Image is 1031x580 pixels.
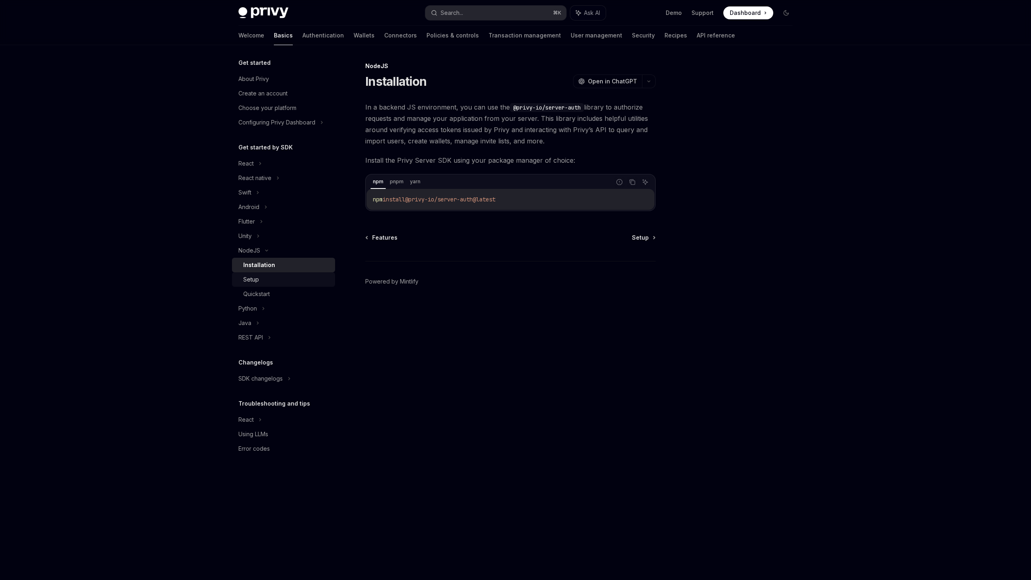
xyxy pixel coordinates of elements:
div: Setup [243,275,259,284]
a: Quickstart [232,287,335,301]
span: Setup [632,234,649,242]
a: Basics [274,26,293,45]
div: Android [238,202,259,212]
img: dark logo [238,7,288,19]
div: yarn [408,177,423,186]
div: Using LLMs [238,429,268,439]
a: Recipes [665,26,687,45]
a: Welcome [238,26,264,45]
a: Installation [232,258,335,272]
span: @privy-io/server-auth@latest [405,196,495,203]
div: Choose your platform [238,103,296,113]
div: Swift [238,188,251,197]
button: Ask AI [570,6,606,20]
button: Search...⌘K [425,6,566,20]
a: API reference [697,26,735,45]
button: Toggle dark mode [780,6,793,19]
div: Create an account [238,89,288,98]
div: Flutter [238,217,255,226]
div: Python [238,304,257,313]
div: React [238,415,254,425]
div: Installation [243,260,275,270]
span: Features [372,234,397,242]
span: npm [373,196,383,203]
button: Copy the contents from the code block [627,177,638,187]
a: Powered by Mintlify [365,278,418,286]
div: NodeJS [365,62,656,70]
a: Policies & controls [426,26,479,45]
div: Error codes [238,444,270,454]
a: Transaction management [489,26,561,45]
a: Security [632,26,655,45]
div: REST API [238,333,263,342]
a: Authentication [302,26,344,45]
code: @privy-io/server-auth [510,103,584,112]
span: Open in ChatGPT [588,77,637,85]
a: Create an account [232,86,335,101]
div: pnpm [387,177,406,186]
a: Demo [666,9,682,17]
a: Features [366,234,397,242]
a: User management [571,26,622,45]
a: About Privy [232,72,335,86]
div: Configuring Privy Dashboard [238,118,315,127]
a: Error codes [232,441,335,456]
h5: Get started by SDK [238,143,293,152]
button: Report incorrect code [614,177,625,187]
span: Dashboard [730,9,761,17]
span: install [383,196,405,203]
h5: Get started [238,58,271,68]
div: React native [238,173,271,183]
h1: Installation [365,74,426,89]
div: SDK changelogs [238,374,283,383]
a: Using LLMs [232,427,335,441]
div: Java [238,318,251,328]
span: ⌘ K [553,10,561,16]
div: npm [371,177,386,186]
h5: Troubleshooting and tips [238,399,310,408]
a: Choose your platform [232,101,335,115]
h5: Changelogs [238,358,273,367]
div: React [238,159,254,168]
a: Wallets [354,26,375,45]
a: Dashboard [723,6,773,19]
div: Quickstart [243,289,270,299]
a: Setup [632,234,655,242]
a: Support [691,9,714,17]
div: Search... [441,8,463,18]
button: Open in ChatGPT [573,75,642,88]
span: Install the Privy Server SDK using your package manager of choice: [365,155,656,166]
a: Setup [232,272,335,287]
button: Ask AI [640,177,650,187]
span: Ask AI [584,9,600,17]
div: Unity [238,231,252,241]
div: NodeJS [238,246,260,255]
div: About Privy [238,74,269,84]
span: In a backend JS environment, you can use the library to authorize requests and manage your applic... [365,101,656,147]
a: Connectors [384,26,417,45]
